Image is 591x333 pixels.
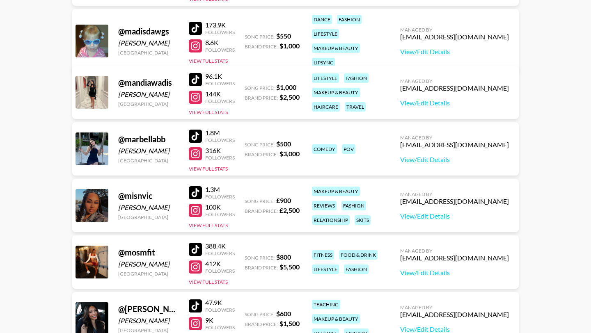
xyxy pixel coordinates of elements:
a: View/Edit Details [400,212,509,220]
div: fashion [341,201,366,210]
a: View/Edit Details [400,48,509,56]
a: View/Edit Details [400,99,509,107]
div: 1.3M [205,185,235,194]
div: [GEOGRAPHIC_DATA] [118,271,179,277]
div: Managed By [400,304,509,310]
div: fashion [337,15,362,24]
div: Followers [205,194,235,200]
strong: $ 2,500 [279,93,300,101]
div: [GEOGRAPHIC_DATA] [118,101,179,107]
div: lifestyle [312,73,339,83]
div: makeup & beauty [312,43,360,53]
a: View/Edit Details [400,155,509,164]
div: [EMAIL_ADDRESS][DOMAIN_NAME] [400,33,509,41]
div: fashion [344,265,369,274]
div: reviews [312,201,337,210]
div: @ mosmfit [118,247,179,258]
div: fashion [344,73,369,83]
strong: $ 1,000 [279,42,300,50]
div: [PERSON_NAME] [118,39,179,47]
div: [EMAIL_ADDRESS][DOMAIN_NAME] [400,84,509,92]
div: 412K [205,260,235,268]
div: 96.1K [205,72,235,80]
div: @ [PERSON_NAME].[PERSON_NAME] [118,304,179,314]
div: [EMAIL_ADDRESS][DOMAIN_NAME] [400,197,509,205]
button: View Full Stats [189,109,228,115]
div: Followers [205,307,235,313]
span: Song Price: [245,141,275,148]
div: [PERSON_NAME] [118,147,179,155]
div: @ misnvic [118,191,179,201]
div: Followers [205,47,235,53]
div: Followers [205,250,235,256]
div: [EMAIL_ADDRESS][DOMAIN_NAME] [400,141,509,149]
div: [PERSON_NAME] [118,203,179,212]
div: travel [345,102,366,112]
div: Followers [205,80,235,87]
div: [GEOGRAPHIC_DATA] [118,157,179,164]
div: 316K [205,146,235,155]
strong: $ 500 [276,140,291,148]
strong: $ 550 [276,32,291,40]
strong: $ 5,500 [279,263,300,271]
span: Song Price: [245,255,275,261]
span: Brand Price: [245,321,278,327]
strong: $ 800 [276,253,291,261]
strong: £ 2,500 [279,206,300,214]
span: Brand Price: [245,151,278,157]
div: [EMAIL_ADDRESS][DOMAIN_NAME] [400,310,509,319]
div: [GEOGRAPHIC_DATA] [118,50,179,56]
div: pov [342,144,355,154]
div: skits [355,215,371,225]
div: lifestyle [312,265,339,274]
span: Song Price: [245,198,275,204]
div: @ marbellabb [118,134,179,144]
button: View Full Stats [189,166,228,172]
div: 8.6K [205,39,235,47]
span: Brand Price: [245,95,278,101]
div: Followers [205,324,235,331]
div: Followers [205,268,235,274]
div: 388.4K [205,242,235,250]
div: Managed By [400,191,509,197]
button: View Full Stats [189,58,228,64]
button: View Full Stats [189,279,228,285]
strong: £ 900 [276,196,291,204]
div: Followers [205,211,235,217]
div: dance [312,15,332,24]
strong: $ 3,000 [279,150,300,157]
div: Managed By [400,27,509,33]
div: [PERSON_NAME] [118,90,179,98]
div: haircare [312,102,340,112]
span: Brand Price: [245,208,278,214]
div: lifestyle [312,29,339,39]
div: Managed By [400,78,509,84]
div: relationship [312,215,350,225]
div: [PERSON_NAME] [118,260,179,268]
div: Followers [205,155,235,161]
div: Followers [205,137,235,143]
div: [PERSON_NAME] [118,317,179,325]
div: comedy [312,144,337,154]
span: Brand Price: [245,43,278,50]
div: teaching [312,300,340,309]
div: Followers [205,29,235,35]
div: 100K [205,203,235,211]
div: [GEOGRAPHIC_DATA] [118,214,179,220]
span: Song Price: [245,85,275,91]
button: View Full Stats [189,222,228,228]
div: lipsync [312,58,335,67]
span: Song Price: [245,311,275,317]
div: @ mandiawadis [118,78,179,88]
div: Managed By [400,135,509,141]
strong: $ 1,000 [276,83,296,91]
strong: $ 600 [276,310,291,317]
div: makeup & beauty [312,88,360,97]
strong: $ 1,500 [279,319,300,327]
div: makeup & beauty [312,187,360,196]
div: food & drink [339,250,378,260]
div: [EMAIL_ADDRESS][DOMAIN_NAME] [400,254,509,262]
div: 144K [205,90,235,98]
div: Followers [205,98,235,104]
div: 9K [205,316,235,324]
